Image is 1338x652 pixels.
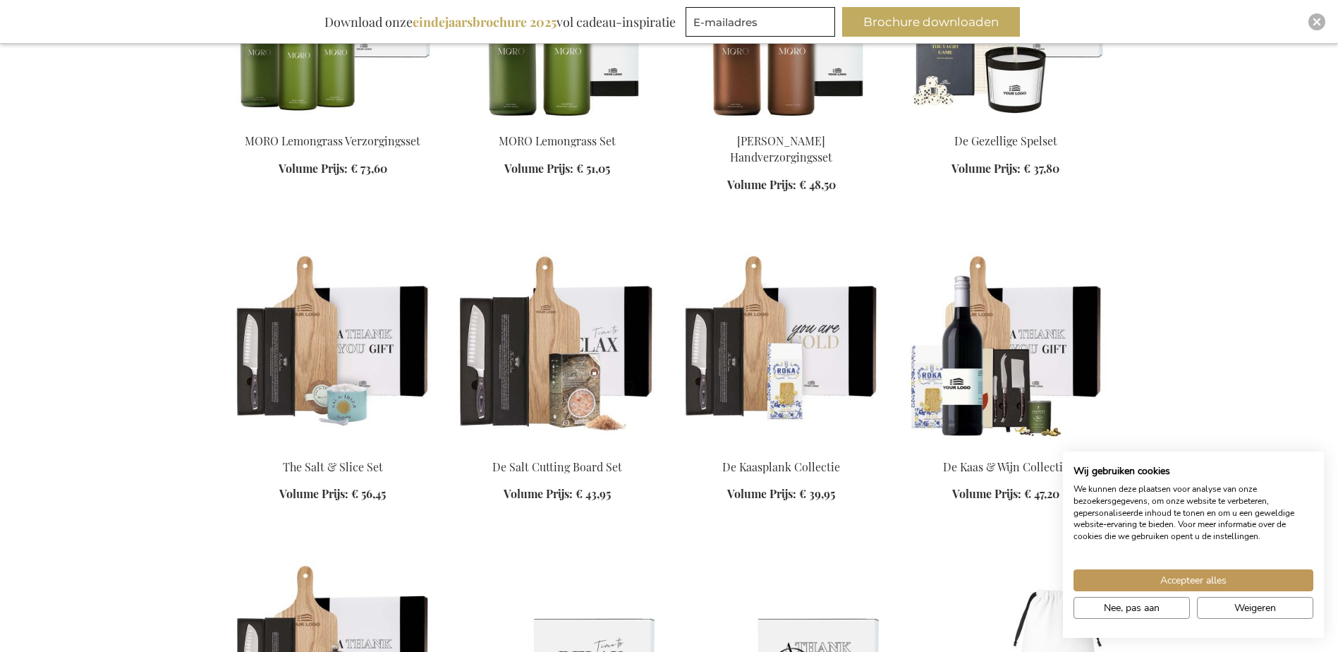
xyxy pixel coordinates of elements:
span: € 51,05 [576,161,610,176]
span: Volume Prijs: [727,177,796,192]
a: De Salt Cutting Board Set [456,442,658,455]
a: MORO Lemongrass Set [456,116,658,129]
img: De Salt Cutting Board Set [456,250,658,447]
a: MORO Lemongrass Care Set [232,116,434,129]
img: The Salt & Slice Set Exclusive Business Gift [232,250,434,447]
div: Close [1308,13,1325,30]
h2: Wij gebruiken cookies [1074,465,1313,478]
button: Pas cookie voorkeuren aan [1074,597,1190,619]
span: Accepteer alles [1160,573,1227,588]
input: E-mailadres [686,7,835,37]
span: Nee, pas aan [1104,600,1160,615]
a: Volume Prijs: € 56,45 [279,486,386,502]
span: Volume Prijs: [279,486,348,501]
span: € 43,95 [576,486,611,501]
a: Volume Prijs: € 48,50 [727,177,836,193]
span: € 73,60 [351,161,387,176]
img: Close [1313,18,1321,26]
a: De Kaas & Wijn Collectie [943,459,1069,474]
span: € 47,20 [1024,486,1059,501]
span: Volume Prijs: [727,486,796,501]
span: € 48,50 [799,177,836,192]
span: Volume Prijs: [504,486,573,501]
a: Volume Prijs: € 73,60 [279,161,387,177]
img: The Cheese Board Collection [681,250,882,447]
a: [PERSON_NAME] Handverzorgingsset [730,133,832,164]
span: € 39,95 [799,486,835,501]
span: Weigeren [1234,600,1276,615]
button: Accepteer alle cookies [1074,569,1313,591]
span: € 56,45 [351,486,386,501]
button: Alle cookies weigeren [1197,597,1313,619]
a: De Kaas & Wijn Collectie [905,442,1107,455]
a: De Kaasplank Collectie [722,459,840,474]
span: Volume Prijs: [279,161,348,176]
a: Volume Prijs: € 51,05 [504,161,610,177]
a: The Salt & Slice Set Exclusive Business Gift [232,442,434,455]
div: Download onze vol cadeau-inspiratie [318,7,682,37]
button: Brochure downloaden [842,7,1020,37]
a: Volume Prijs: € 43,95 [504,486,611,502]
span: Volume Prijs: [504,161,573,176]
a: The Cheese Board Collection [681,442,882,455]
a: MORO Lemongrass Verzorgingsset [245,133,420,148]
span: Volume Prijs: [952,486,1021,501]
p: We kunnen deze plaatsen voor analyse van onze bezoekersgegevens, om onze website te verbeteren, g... [1074,483,1313,543]
b: eindejaarsbrochure 2025 [413,13,557,30]
a: MORO Lemongrass Set [499,133,616,148]
a: The Salt & Slice Set [283,459,383,474]
a: Volume Prijs: € 39,95 [727,486,835,502]
form: marketing offers and promotions [686,7,839,41]
a: Volume Prijs: € 47,20 [952,486,1059,502]
a: MORO Rosemary Handcare Set [681,116,882,129]
a: De Salt Cutting Board Set [492,459,622,474]
img: De Kaas & Wijn Collectie [905,250,1107,447]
